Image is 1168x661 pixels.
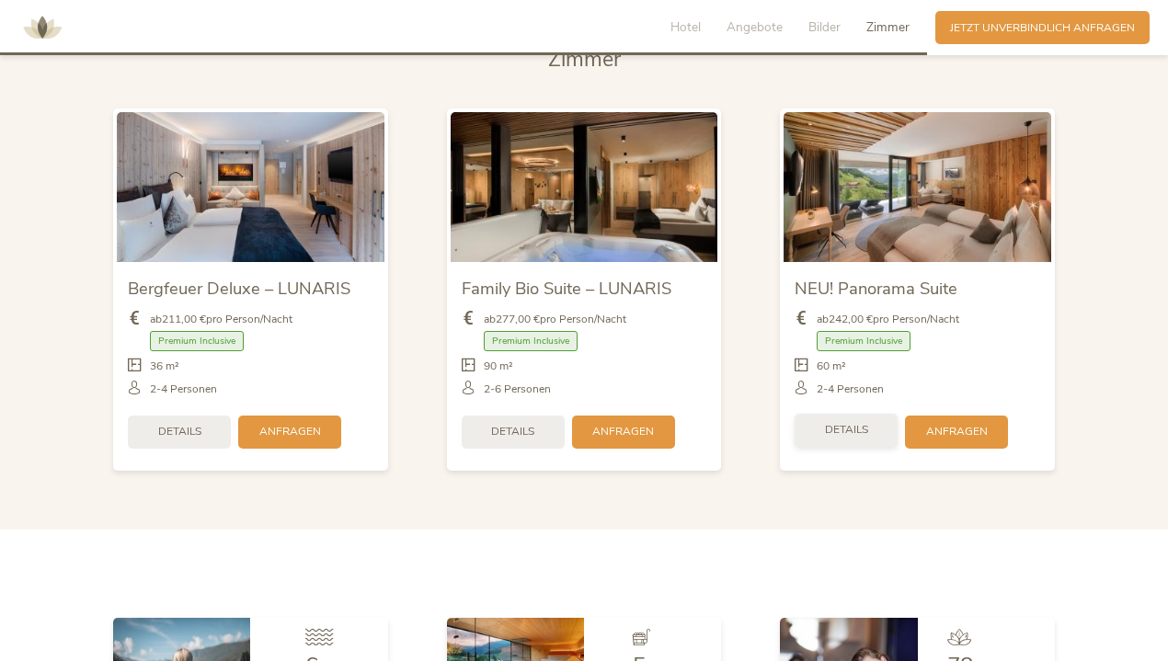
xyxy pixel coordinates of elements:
[829,312,873,326] b: 242,00 €
[808,18,841,36] span: Bilder
[817,359,846,374] span: 60 m²
[670,18,701,36] span: Hotel
[484,359,513,374] span: 90 m²
[15,22,70,32] a: AMONTI & LUNARIS Wellnessresort
[117,112,384,262] img: Bergfeuer Deluxe – LUNARIS
[926,424,988,439] span: Anfragen
[150,382,217,397] span: 2-4 Personen
[150,312,292,327] span: ab pro Person/Nacht
[817,312,959,327] span: ab pro Person/Nacht
[817,331,910,352] span: Premium Inclusive
[548,45,621,74] span: Zimmer
[795,277,957,300] span: NEU! Panorama Suite
[491,424,534,439] span: Details
[462,277,671,300] span: Family Bio Suite – LUNARIS
[484,312,626,327] span: ab pro Person/Nacht
[496,312,540,326] b: 277,00 €
[259,424,321,439] span: Anfragen
[150,359,179,374] span: 36 m²
[484,382,551,397] span: 2-6 Personen
[950,20,1135,36] span: Jetzt unverbindlich anfragen
[451,112,718,262] img: Family Bio Suite – LUNARIS
[727,18,783,36] span: Angebote
[158,424,201,439] span: Details
[817,382,884,397] span: 2-4 Personen
[150,331,244,352] span: Premium Inclusive
[825,422,868,438] span: Details
[484,331,578,352] span: Premium Inclusive
[162,312,206,326] b: 211,00 €
[128,277,350,300] span: Bergfeuer Deluxe – LUNARIS
[592,424,654,439] span: Anfragen
[784,112,1051,262] img: NEU! Panorama Suite
[866,18,910,36] span: Zimmer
